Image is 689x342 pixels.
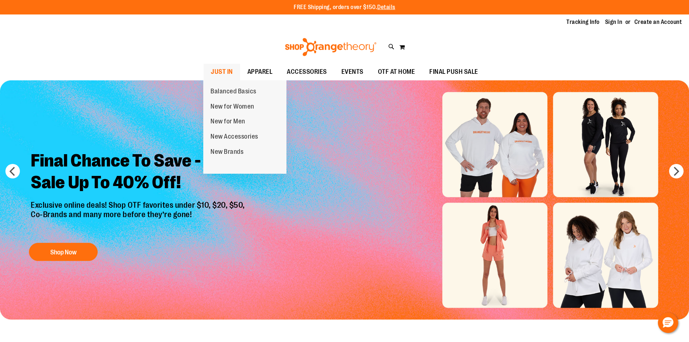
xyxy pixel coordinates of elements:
[377,4,395,10] a: Details
[203,99,261,114] a: New for Women
[210,118,245,127] span: New for Men
[210,88,256,97] span: Balanced Basics
[203,129,265,144] a: New Accessories
[203,144,251,160] a: New Brands
[240,64,280,80] a: APPAREL
[203,84,264,99] a: Balanced Basics
[422,64,485,80] a: FINAL PUSH SALE
[25,144,252,265] a: Final Chance To Save -Sale Up To 40% Off! Exclusive online deals! Shop OTF favorites under $10, $...
[284,38,378,56] img: Shop Orangetheory
[25,144,252,200] h2: Final Chance To Save - Sale Up To 40% Off!
[5,164,20,178] button: prev
[247,64,273,80] span: APPAREL
[204,64,240,80] a: JUST IN
[211,64,233,80] span: JUST IN
[605,18,622,26] a: Sign In
[634,18,682,26] a: Create an Account
[378,64,415,80] span: OTF AT HOME
[429,64,478,80] span: FINAL PUSH SALE
[371,64,422,80] a: OTF AT HOME
[280,64,334,80] a: ACCESSORIES
[566,18,600,26] a: Tracking Info
[658,313,678,333] button: Hello, have a question? Let’s chat.
[203,80,286,174] ul: JUST IN
[210,133,258,142] span: New Accessories
[210,103,254,112] span: New for Women
[334,64,371,80] a: EVENTS
[287,64,327,80] span: ACCESSORIES
[25,200,252,236] p: Exclusive online deals! Shop OTF favorites under $10, $20, $50, Co-Brands and many more before th...
[294,3,395,12] p: FREE Shipping, orders over $150.
[210,148,243,157] span: New Brands
[341,64,363,80] span: EVENTS
[29,243,98,261] button: Shop Now
[203,114,252,129] a: New for Men
[669,164,684,178] button: next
